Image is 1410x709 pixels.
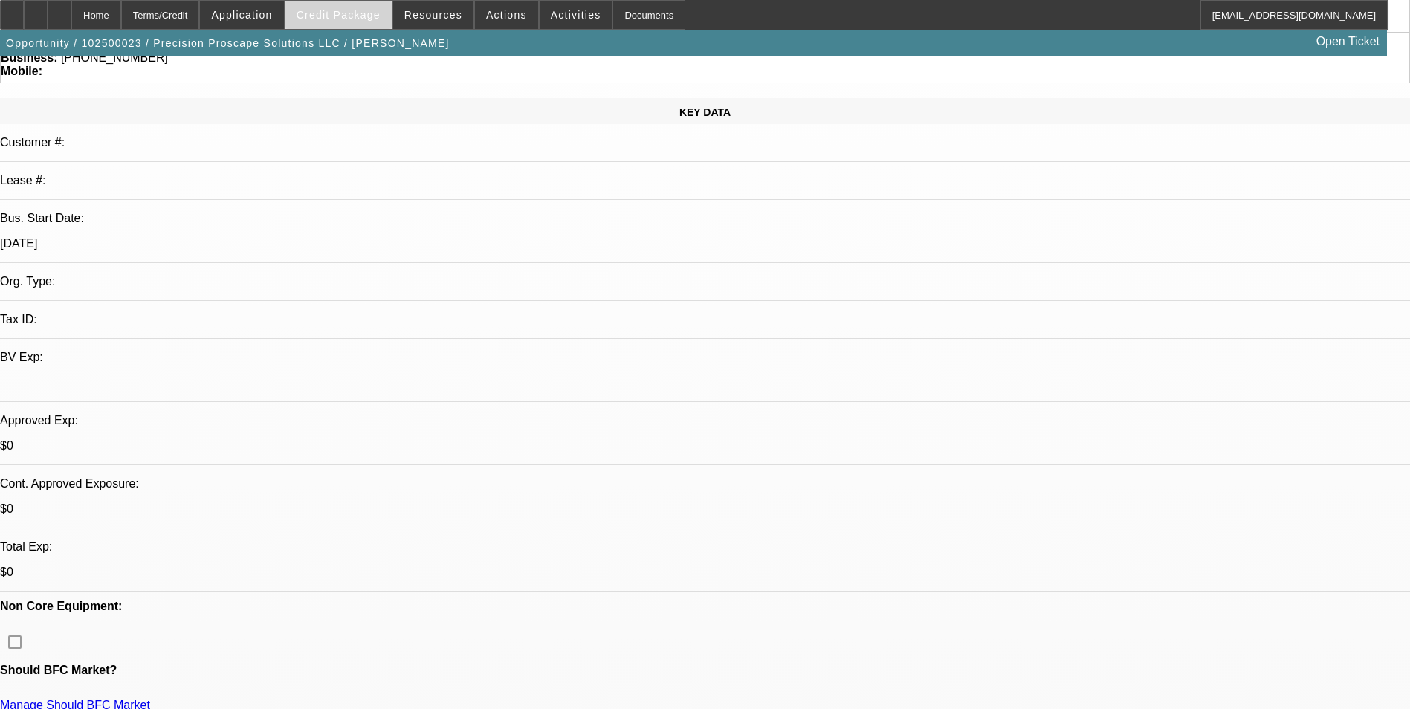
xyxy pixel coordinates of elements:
span: Actions [486,9,527,21]
button: Credit Package [285,1,392,29]
button: Application [200,1,283,29]
span: KEY DATA [679,106,731,118]
span: Activities [551,9,601,21]
span: Credit Package [297,9,381,21]
span: Opportunity / 102500023 / Precision Proscape Solutions LLC / [PERSON_NAME] [6,37,450,49]
button: Activities [540,1,612,29]
a: Open Ticket [1310,29,1385,54]
button: Actions [475,1,538,29]
span: Resources [404,9,462,21]
button: Resources [393,1,473,29]
strong: Mobile: [1,65,42,77]
span: Application [211,9,272,21]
